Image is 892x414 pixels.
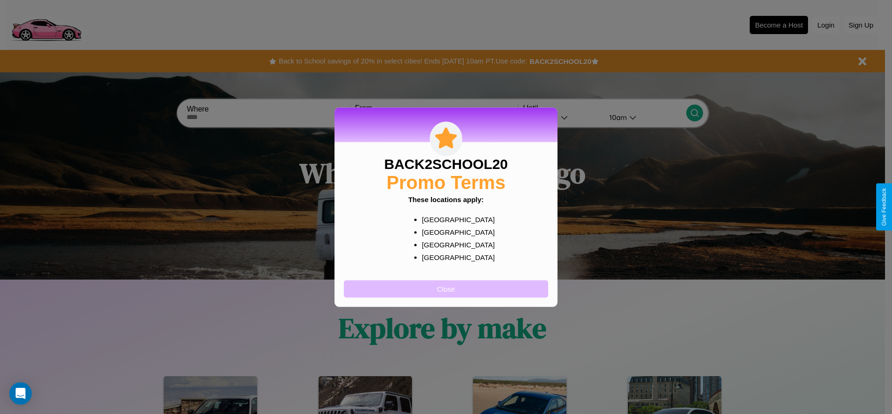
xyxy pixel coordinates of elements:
p: [GEOGRAPHIC_DATA] [422,213,488,225]
div: Give Feedback [881,188,887,226]
h2: Promo Terms [387,172,506,193]
p: [GEOGRAPHIC_DATA] [422,225,488,238]
p: [GEOGRAPHIC_DATA] [422,238,488,251]
b: These locations apply: [408,195,484,203]
div: Open Intercom Messenger [9,382,32,405]
h3: BACK2SCHOOL20 [384,156,508,172]
button: Close [344,280,548,297]
p: [GEOGRAPHIC_DATA] [422,251,488,263]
